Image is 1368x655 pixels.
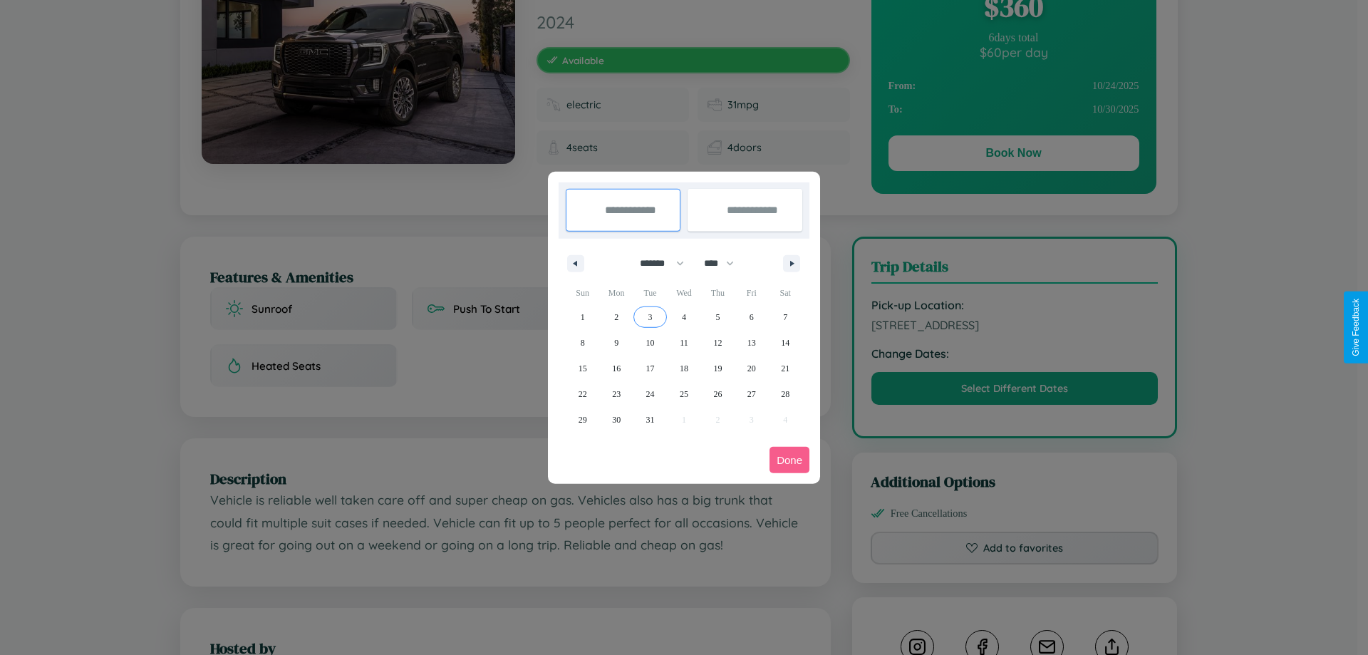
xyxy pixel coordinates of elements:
[566,407,599,433] button: 29
[701,381,735,407] button: 26
[769,447,809,473] button: Done
[735,356,768,381] button: 20
[769,356,802,381] button: 21
[581,330,585,356] span: 8
[735,381,768,407] button: 27
[581,304,585,330] span: 1
[667,282,700,304] span: Wed
[646,407,655,433] span: 31
[713,356,722,381] span: 19
[680,381,688,407] span: 25
[747,330,756,356] span: 13
[701,304,735,330] button: 5
[633,356,667,381] button: 17
[633,304,667,330] button: 3
[667,381,700,407] button: 25
[633,407,667,433] button: 31
[579,381,587,407] span: 22
[633,330,667,356] button: 10
[612,381,621,407] span: 23
[599,407,633,433] button: 30
[715,304,720,330] span: 5
[566,381,599,407] button: 22
[579,407,587,433] span: 29
[599,356,633,381] button: 16
[667,330,700,356] button: 11
[633,282,667,304] span: Tue
[747,356,756,381] span: 20
[599,381,633,407] button: 23
[646,330,655,356] span: 10
[648,304,653,330] span: 3
[566,330,599,356] button: 8
[783,304,787,330] span: 7
[612,407,621,433] span: 30
[769,282,802,304] span: Sat
[599,282,633,304] span: Mon
[646,381,655,407] span: 24
[781,381,789,407] span: 28
[701,330,735,356] button: 12
[713,330,722,356] span: 12
[566,304,599,330] button: 1
[579,356,587,381] span: 15
[682,304,686,330] span: 4
[769,304,802,330] button: 7
[735,330,768,356] button: 13
[667,304,700,330] button: 4
[769,381,802,407] button: 28
[614,304,618,330] span: 2
[701,282,735,304] span: Thu
[713,381,722,407] span: 26
[680,330,688,356] span: 11
[633,381,667,407] button: 24
[735,304,768,330] button: 6
[667,356,700,381] button: 18
[781,356,789,381] span: 21
[781,330,789,356] span: 14
[680,356,688,381] span: 18
[750,304,754,330] span: 6
[646,356,655,381] span: 17
[747,381,756,407] span: 27
[599,304,633,330] button: 2
[769,330,802,356] button: 14
[735,282,768,304] span: Fri
[614,330,618,356] span: 9
[1351,299,1361,356] div: Give Feedback
[701,356,735,381] button: 19
[566,282,599,304] span: Sun
[599,330,633,356] button: 9
[612,356,621,381] span: 16
[566,356,599,381] button: 15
